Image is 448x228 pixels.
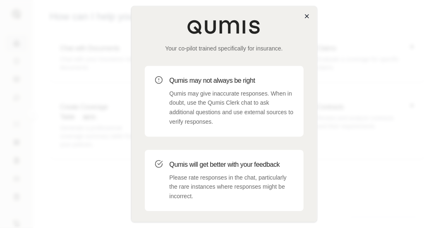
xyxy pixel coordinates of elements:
[170,173,294,201] p: Please rate responses in the chat, particularly the rare instances where responses might be incor...
[187,19,261,34] img: Qumis Logo
[145,44,304,53] p: Your co-pilot trained specifically for insurance.
[170,160,294,170] h3: Qumis will get better with your feedback
[170,89,294,127] p: Qumis may give inaccurate responses. When in doubt, use the Qumis Clerk chat to ask additional qu...
[170,76,294,86] h3: Qumis may not always be right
